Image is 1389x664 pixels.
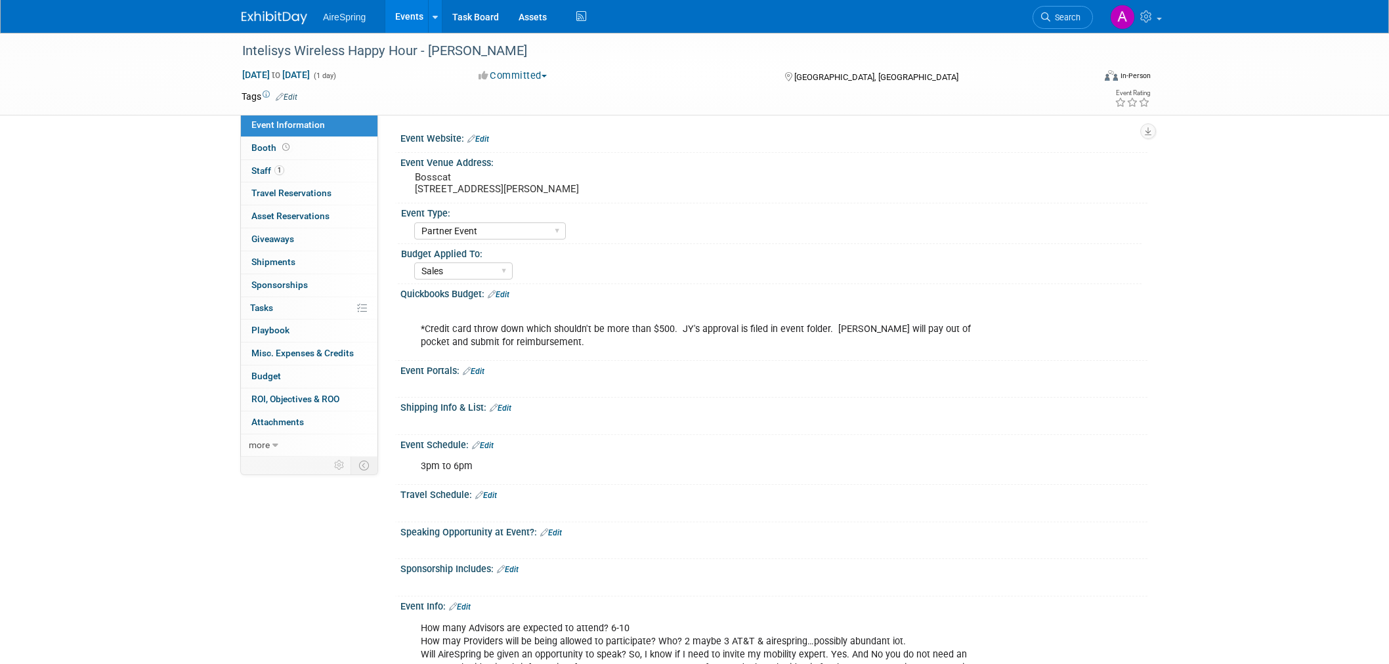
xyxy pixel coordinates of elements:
span: more [249,440,270,450]
a: Budget [241,365,377,388]
div: Event Schedule: [400,435,1147,452]
div: Event Rating [1115,90,1150,96]
span: Giveaways [251,234,294,244]
a: Attachments [241,411,377,434]
button: Committed [474,69,552,83]
div: Event Info: [400,596,1147,613]
div: Event Format [1015,68,1151,88]
a: Asset Reservations [241,205,377,228]
span: ROI, Objectives & ROO [251,394,339,404]
a: Playbook [241,320,377,342]
a: more [241,434,377,457]
a: Edit [490,404,511,413]
img: ExhibitDay [242,11,307,24]
div: Event Portals: [400,361,1147,378]
div: Event Type: [401,203,1142,220]
td: Tags [242,90,297,103]
div: Shipping Info & List: [400,398,1147,415]
div: Travel Schedule: [400,485,1147,502]
a: Edit [276,93,297,102]
span: Misc. Expenses & Credits [251,348,354,358]
span: Playbook [251,325,289,335]
a: Shipments [241,251,377,274]
pre: Bosscat [STREET_ADDRESS][PERSON_NAME] [415,171,697,195]
span: (1 day) [312,72,336,80]
a: Tasks [241,297,377,320]
a: Edit [463,367,484,376]
span: 1 [274,165,284,175]
span: Booth [251,142,292,153]
a: Edit [488,290,509,299]
div: *Credit card throw down which shouldn't be more than $500. JY's approval is filed in event folder... [412,303,1003,356]
span: Tasks [250,302,273,313]
span: Shipments [251,257,295,267]
div: In-Person [1120,71,1151,81]
span: AireSpring [323,12,366,22]
img: Format-Inperson.png [1105,70,1118,81]
a: Travel Reservations [241,182,377,205]
a: Edit [540,528,562,537]
span: Travel Reservations [251,188,331,198]
span: Budget [251,371,281,381]
a: Edit [497,565,519,574]
span: Search [1050,12,1080,22]
div: Quickbooks Budget: [400,284,1147,301]
a: Misc. Expenses & Credits [241,342,377,365]
a: Search [1033,6,1093,29]
div: 3pm to 6pm [412,453,1003,480]
div: Event Venue Address: [400,153,1147,169]
div: Event Website: [400,129,1147,146]
a: Edit [475,491,497,500]
a: Giveaways [241,228,377,251]
span: Booth not reserved yet [280,142,292,152]
div: Speaking Opportunity at Event?: [400,522,1147,539]
span: Sponsorships [251,280,308,290]
a: Staff1 [241,160,377,182]
span: Event Information [251,119,325,130]
span: Attachments [251,417,304,427]
a: Sponsorships [241,274,377,297]
div: Budget Applied To: [401,244,1142,260]
a: ROI, Objectives & ROO [241,388,377,411]
span: Asset Reservations [251,211,330,221]
td: Personalize Event Tab Strip [328,457,351,474]
div: Sponsorship Includes: [400,559,1147,576]
a: Edit [449,602,471,612]
span: [DATE] [DATE] [242,69,310,81]
span: [GEOGRAPHIC_DATA], [GEOGRAPHIC_DATA] [794,72,958,82]
div: Intelisys Wireless Happy Hour - [PERSON_NAME] [238,39,1073,63]
td: Toggle Event Tabs [351,457,378,474]
a: Edit [472,441,494,450]
span: Staff [251,165,284,176]
img: Aila Ortiaga [1110,5,1135,30]
a: Event Information [241,114,377,136]
a: Edit [467,135,489,144]
a: Booth [241,137,377,159]
span: to [270,70,282,80]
